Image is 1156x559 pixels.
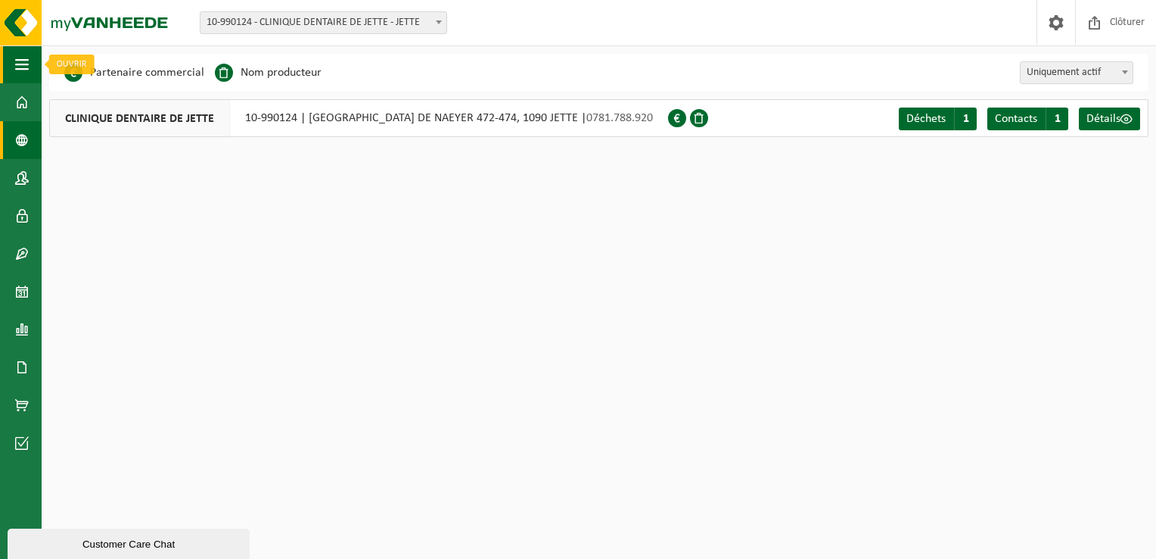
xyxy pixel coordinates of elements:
li: Partenaire commercial [64,61,204,84]
div: 10-990124 | [GEOGRAPHIC_DATA] DE NAEYER 472-474, 1090 JETTE | [49,99,668,137]
span: 10-990124 - CLINIQUE DENTAIRE DE JETTE - JETTE [200,11,447,34]
iframe: chat widget [8,526,253,559]
span: 10-990124 - CLINIQUE DENTAIRE DE JETTE - JETTE [200,12,446,33]
span: 1 [954,108,977,130]
a: Déchets 1 [899,108,977,130]
span: 0781.788.920 [586,112,653,124]
span: Uniquement actif [1021,62,1133,83]
span: Uniquement actif [1020,61,1133,84]
li: Nom producteur [215,61,322,84]
span: CLINIQUE DENTAIRE DE JETTE [50,100,230,136]
a: Contacts 1 [987,108,1068,130]
span: Contacts [995,113,1037,125]
span: Détails [1086,113,1120,125]
a: Détails [1079,108,1140,130]
span: Déchets [906,113,946,125]
span: 1 [1046,108,1068,130]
